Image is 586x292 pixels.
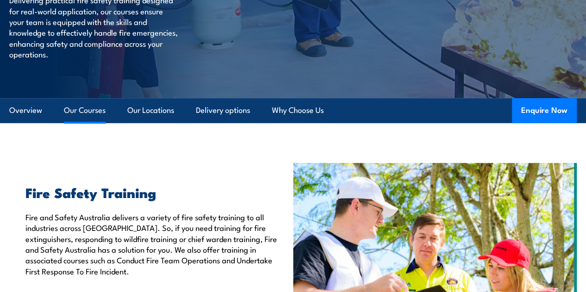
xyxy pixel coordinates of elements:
a: Why Choose Us [272,98,324,123]
a: Our Locations [127,98,174,123]
a: Delivery options [196,98,250,123]
h2: Fire Safety Training [25,186,279,198]
p: Fire and Safety Australia delivers a variety of fire safety training to all industries across [GE... [25,211,279,276]
a: Our Courses [64,98,106,123]
a: Overview [9,98,42,123]
button: Enquire Now [512,98,577,123]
